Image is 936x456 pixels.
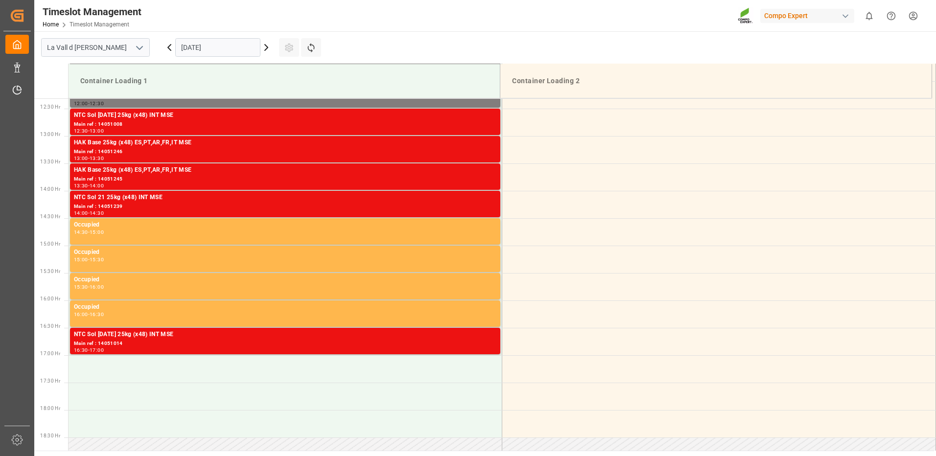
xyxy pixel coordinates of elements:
div: 14:30 [90,211,104,215]
img: Screenshot%202023-09-29%20at%2010.02.21.png_1712312052.png [738,7,753,24]
div: 17:00 [90,348,104,352]
input: DD.MM.YYYY [175,38,260,57]
div: Occupied [74,248,496,257]
span: 14:30 Hr [40,214,60,219]
div: - [88,230,90,234]
a: Home [43,21,59,28]
span: 18:30 Hr [40,433,60,438]
span: 18:00 Hr [40,406,60,411]
div: Main ref : 14051014 [74,340,496,348]
div: 15:00 [90,230,104,234]
span: 15:30 Hr [40,269,60,274]
div: - [88,312,90,317]
span: 13:30 Hr [40,159,60,164]
div: Container Loading 2 [508,72,924,90]
div: 13:00 [74,156,88,160]
div: 15:30 [90,257,104,262]
div: 13:30 [74,183,88,188]
div: - [88,348,90,352]
div: Main ref : 14051008 [74,120,496,129]
div: 13:30 [90,156,104,160]
div: Main ref : 14051246 [74,148,496,156]
div: - [88,101,90,106]
input: Type to search/select [41,38,150,57]
div: HAK Base 25kg (x48) ES,PT,AR,FR,IT MSE [74,138,496,148]
button: Help Center [880,5,902,27]
div: Container Loading 1 [76,72,492,90]
div: 14:00 [90,183,104,188]
div: Occupied [74,220,496,230]
div: 13:00 [90,129,104,133]
div: Main ref : 14051239 [74,203,496,211]
div: Occupied [74,302,496,312]
div: NTC Sol [DATE] 25kg (x48) INT MSE [74,330,496,340]
div: - [88,183,90,188]
div: HAK Base 25kg (x48) ES,PT,AR,FR,IT MSE [74,165,496,175]
span: 14:00 Hr [40,186,60,192]
div: NTC Sol 21 25kg (x48) INT MSE [74,193,496,203]
div: 14:30 [74,230,88,234]
span: 16:00 Hr [40,296,60,301]
div: 16:00 [74,312,88,317]
div: - [88,156,90,160]
div: 15:30 [74,285,88,289]
div: - [88,129,90,133]
div: Main ref : 14051245 [74,175,496,183]
div: 12:30 [74,129,88,133]
div: - [88,211,90,215]
span: 17:30 Hr [40,378,60,384]
div: 16:30 [90,312,104,317]
span: 13:00 Hr [40,132,60,137]
span: 12:30 Hr [40,104,60,110]
button: show 0 new notifications [858,5,880,27]
div: 15:00 [74,257,88,262]
div: 14:00 [74,211,88,215]
button: Compo Expert [760,6,858,25]
button: open menu [132,40,146,55]
div: - [88,257,90,262]
div: Occupied [74,275,496,285]
span: 16:30 Hr [40,323,60,329]
div: 12:30 [90,101,104,106]
span: 17:00 Hr [40,351,60,356]
div: 16:00 [90,285,104,289]
div: - [88,285,90,289]
div: NTC Sol [DATE] 25kg (x48) INT MSE [74,111,496,120]
div: Timeslot Management [43,4,141,19]
div: Compo Expert [760,9,854,23]
span: 15:00 Hr [40,241,60,247]
div: 16:30 [74,348,88,352]
div: 12:00 [74,101,88,106]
